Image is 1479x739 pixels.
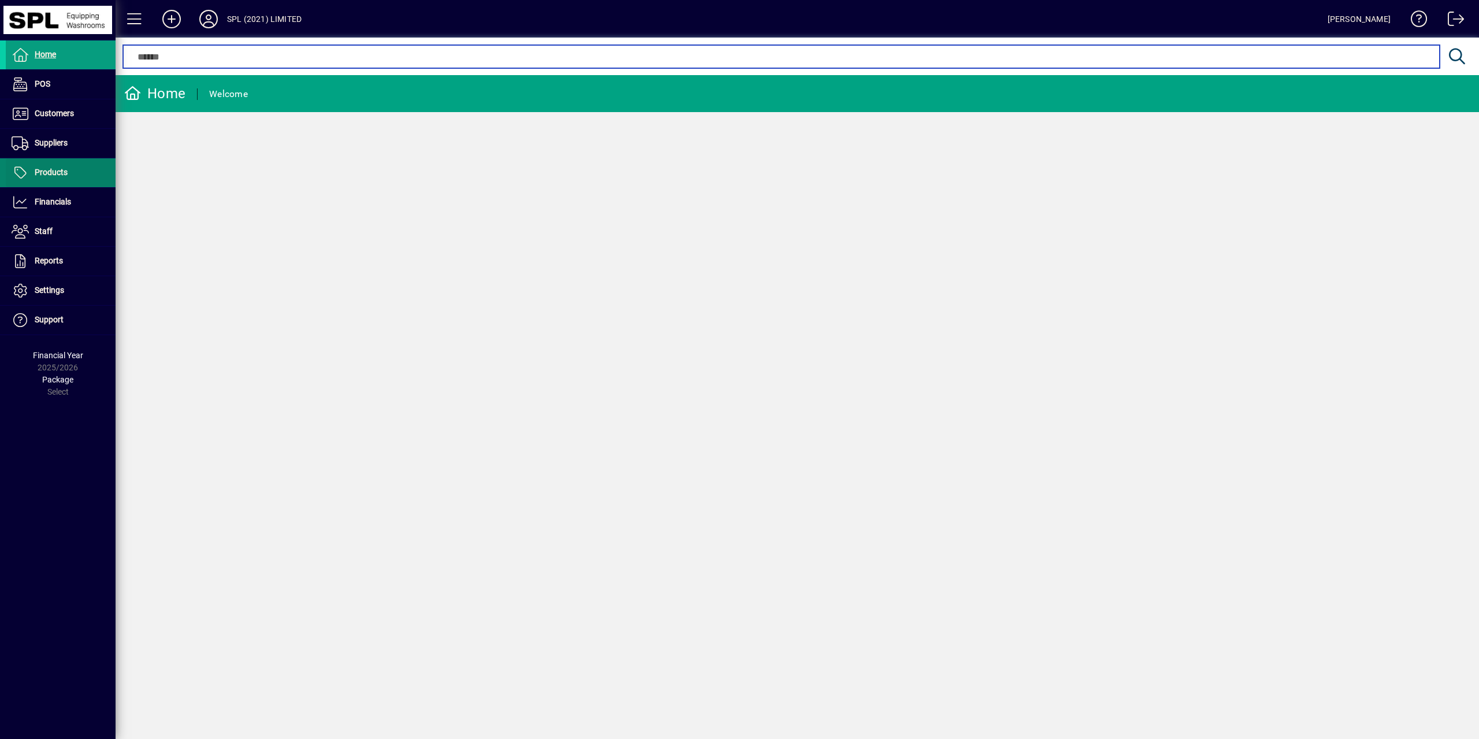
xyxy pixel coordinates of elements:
span: Support [35,315,64,324]
a: Products [6,158,116,187]
span: Staff [35,226,53,236]
a: Support [6,306,116,335]
span: Customers [35,109,74,118]
span: Settings [35,285,64,295]
button: Profile [190,9,227,29]
a: Knowledge Base [1402,2,1428,40]
span: Suppliers [35,138,68,147]
a: Customers [6,99,116,128]
div: SPL (2021) LIMITED [227,10,302,28]
a: Logout [1439,2,1465,40]
a: Staff [6,217,116,246]
div: Home [124,84,185,103]
a: Suppliers [6,129,116,158]
span: Package [42,375,73,384]
span: Home [35,50,56,59]
span: Financial Year [33,351,83,360]
span: Financials [35,197,71,206]
span: Reports [35,256,63,265]
div: [PERSON_NAME] [1328,10,1391,28]
div: Welcome [209,85,248,103]
span: Products [35,168,68,177]
a: Reports [6,247,116,276]
button: Add [153,9,190,29]
span: POS [35,79,50,88]
a: POS [6,70,116,99]
a: Settings [6,276,116,305]
a: Financials [6,188,116,217]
